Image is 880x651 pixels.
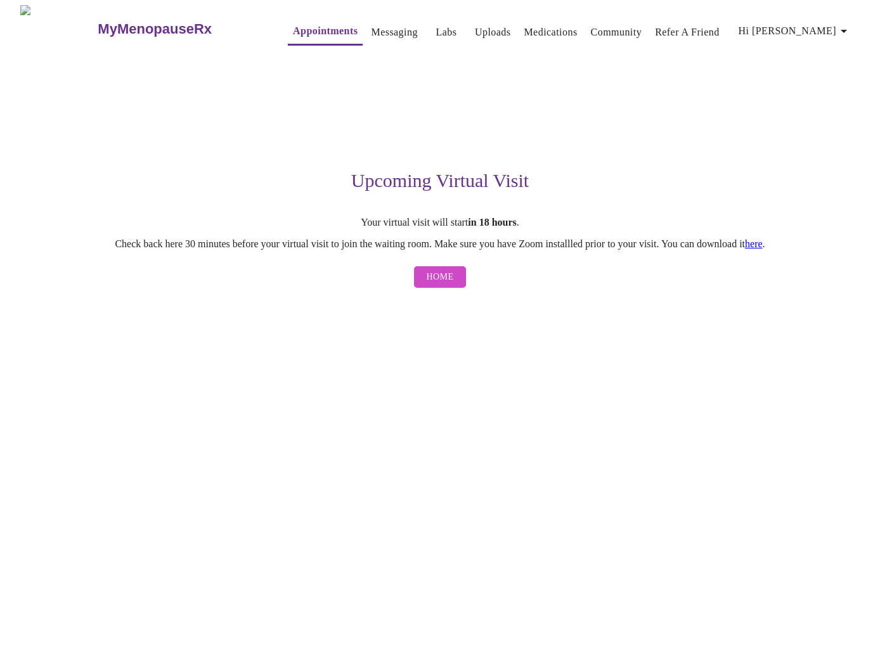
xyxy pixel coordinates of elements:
a: MyMenopauseRx [96,7,262,51]
span: Hi [PERSON_NAME] [739,22,851,40]
button: Home [414,266,467,288]
a: Community [591,23,642,41]
h3: Upcoming Virtual Visit [49,170,831,191]
button: Medications [519,20,582,45]
button: Community [586,20,647,45]
a: here [745,238,763,249]
a: Messaging [371,23,417,41]
button: Appointments [288,18,363,46]
a: Appointments [293,22,358,40]
button: Labs [426,20,467,45]
span: Home [427,269,454,285]
a: Medications [524,23,577,41]
button: Messaging [366,20,422,45]
button: Uploads [470,20,516,45]
p: Check back here 30 minutes before your virtual visit to join the waiting room. Make sure you have... [49,238,831,250]
p: Your virtual visit will start . [49,217,831,228]
button: Hi [PERSON_NAME] [734,18,857,44]
strong: in 18 hours [468,217,516,228]
h3: MyMenopauseRx [98,21,212,37]
a: Refer a Friend [655,23,720,41]
img: MyMenopauseRx Logo [20,5,96,53]
a: Labs [436,23,456,41]
a: Uploads [475,23,511,41]
button: Refer a Friend [650,20,725,45]
a: Home [411,260,470,295]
